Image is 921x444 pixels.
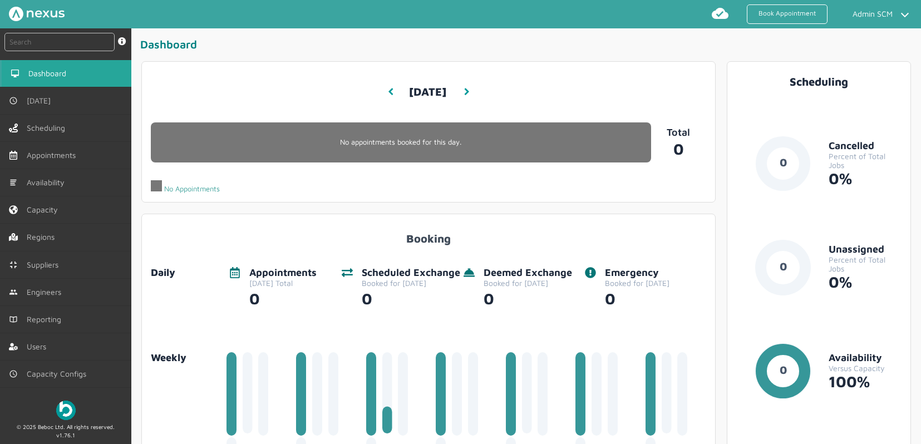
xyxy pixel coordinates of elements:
[651,127,707,139] p: Total
[9,233,18,241] img: regions.left-menu.svg
[9,205,18,214] img: capacity-left-menu.svg
[4,33,115,51] input: Search by: Ref, PostCode, MPAN, MPRN, Account, Customer
[711,4,729,22] img: md-cloud-done.svg
[27,124,70,132] span: Scheduling
[736,75,902,88] div: Scheduling
[56,401,76,420] img: Beboc Logo
[249,279,317,288] div: [DATE] Total
[829,352,902,364] div: Availability
[605,267,669,279] div: Emergency
[27,315,66,324] span: Reporting
[9,96,18,105] img: md-time.svg
[779,156,786,169] text: 0
[27,369,91,378] span: Capacity Configs
[779,363,786,376] text: 0
[829,244,902,255] div: Unassigned
[140,37,917,56] div: Dashboard
[151,180,220,193] div: No Appointments
[484,267,572,279] div: Deemed Exchange
[829,273,902,291] div: 0%
[27,342,51,351] span: Users
[362,288,460,308] div: 0
[249,267,317,279] div: Appointments
[484,288,572,308] div: 0
[28,69,71,78] span: Dashboard
[27,96,55,105] span: [DATE]
[9,315,18,324] img: md-book.svg
[829,255,902,273] div: Percent of Total Jobs
[409,77,446,107] h3: [DATE]
[651,138,707,158] a: 0
[27,178,69,187] span: Availability
[27,260,63,269] span: Suppliers
[9,178,18,187] img: md-list.svg
[736,240,902,313] a: 0UnassignedPercent of Total Jobs0%
[362,267,460,279] div: Scheduled Exchange
[151,223,706,245] div: Booking
[27,151,80,160] span: Appointments
[829,140,902,152] div: Cancelled
[249,288,317,308] div: 0
[747,4,828,24] a: Book Appointment
[27,288,66,297] span: Engineers
[27,205,62,214] span: Capacity
[605,279,669,288] div: Booked for [DATE]
[9,369,18,378] img: md-time.svg
[829,373,902,391] div: 100%
[151,138,651,146] p: No appointments booked for this day.
[9,260,18,269] img: md-contract.svg
[9,124,18,132] img: scheduling-left-menu.svg
[829,364,902,373] div: Versus Capacity
[829,152,902,170] div: Percent of Total Jobs
[151,267,220,279] div: Daily
[27,233,59,241] span: Regions
[151,352,217,364] a: Weekly
[9,288,18,297] img: md-people.svg
[829,170,902,188] div: 0%
[362,279,460,288] div: Booked for [DATE]
[9,7,65,21] img: Nexus
[9,342,18,351] img: user-left-menu.svg
[9,151,18,160] img: appointments-left-menu.svg
[484,279,572,288] div: Booked for [DATE]
[779,260,786,273] text: 0
[736,136,902,209] a: 0CancelledPercent of Total Jobs0%
[605,288,669,308] div: 0
[11,69,19,78] img: md-desktop.svg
